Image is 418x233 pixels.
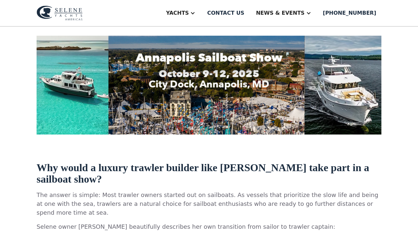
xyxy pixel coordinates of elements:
div: Contact us [207,9,244,17]
p: The answer is simple: Most trawler owners started out on sailboats. As vessels that prioritize th... [37,190,381,217]
div: News & EVENTS [256,9,305,17]
img: 2025 Annapolis Sailboat Show (October 9-12) @ City Dock [37,36,381,135]
strong: Why would a luxury trawler builder like [PERSON_NAME] take part in a sailboat show? [37,162,369,185]
p: Selene owner [PERSON_NAME] beautifully describes her own transition from sailor to trawler captain: [37,222,381,231]
div: Yachts [166,9,189,17]
div: [PHONE_NUMBER] [323,9,376,17]
img: logo [37,6,83,21]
